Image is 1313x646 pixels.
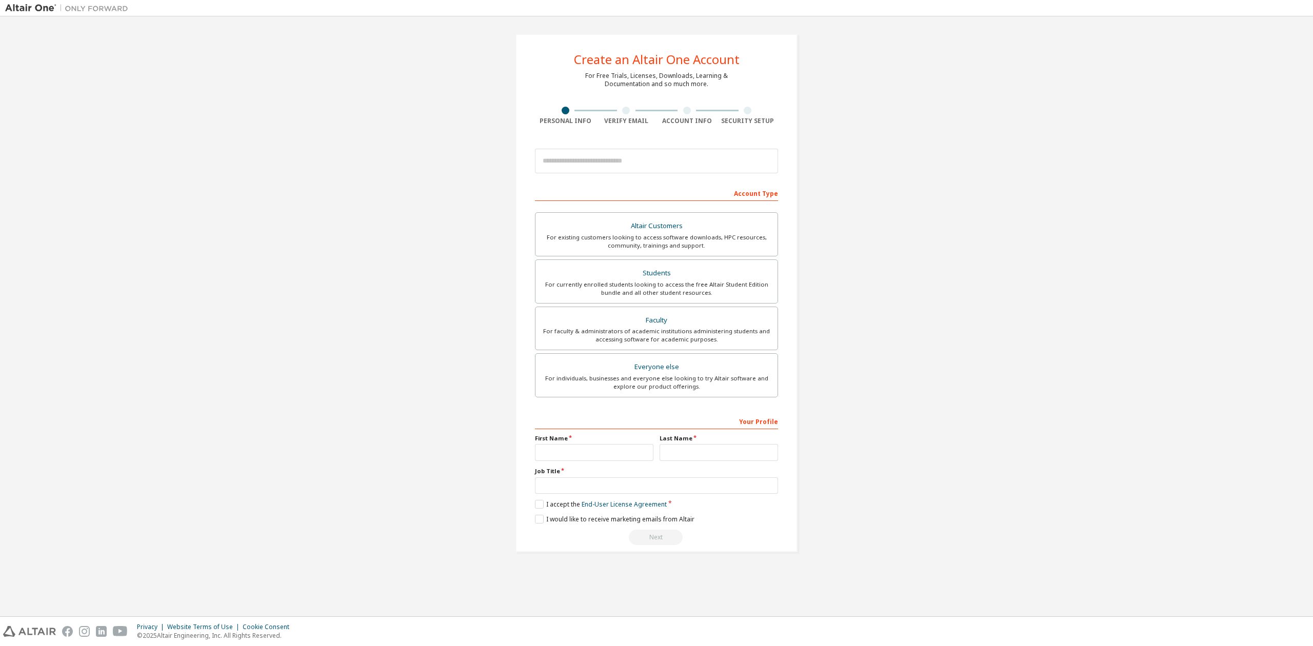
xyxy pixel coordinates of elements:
div: Create an Altair One Account [574,53,740,66]
label: Job Title [535,467,778,475]
div: Everyone else [542,360,771,374]
img: linkedin.svg [96,626,107,637]
div: For individuals, businesses and everyone else looking to try Altair software and explore our prod... [542,374,771,391]
div: Personal Info [535,117,596,125]
label: Last Name [660,434,778,442]
img: facebook.svg [62,626,73,637]
div: For Free Trials, Licenses, Downloads, Learning & Documentation and so much more. [585,72,728,88]
div: Students [542,266,771,280]
div: Your Profile [535,413,778,429]
label: I would like to receive marketing emails from Altair [535,515,694,523]
a: End-User License Agreement [582,500,667,509]
div: Website Terms of Use [167,623,243,631]
img: Altair One [5,3,133,13]
img: altair_logo.svg [3,626,56,637]
div: Altair Customers [542,219,771,233]
div: Faculty [542,313,771,328]
div: For currently enrolled students looking to access the free Altair Student Edition bundle and all ... [542,280,771,297]
div: Security Setup [718,117,779,125]
div: For existing customers looking to access software downloads, HPC resources, community, trainings ... [542,233,771,250]
div: Account Type [535,185,778,201]
div: For faculty & administrators of academic institutions administering students and accessing softwa... [542,327,771,344]
div: Privacy [137,623,167,631]
div: Verify Email [596,117,657,125]
div: Read and acccept EULA to continue [535,530,778,545]
div: Cookie Consent [243,623,295,631]
p: © 2025 Altair Engineering, Inc. All Rights Reserved. [137,631,295,640]
label: I accept the [535,500,667,509]
img: youtube.svg [113,626,128,637]
img: instagram.svg [79,626,90,637]
div: Account Info [656,117,718,125]
label: First Name [535,434,653,442]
